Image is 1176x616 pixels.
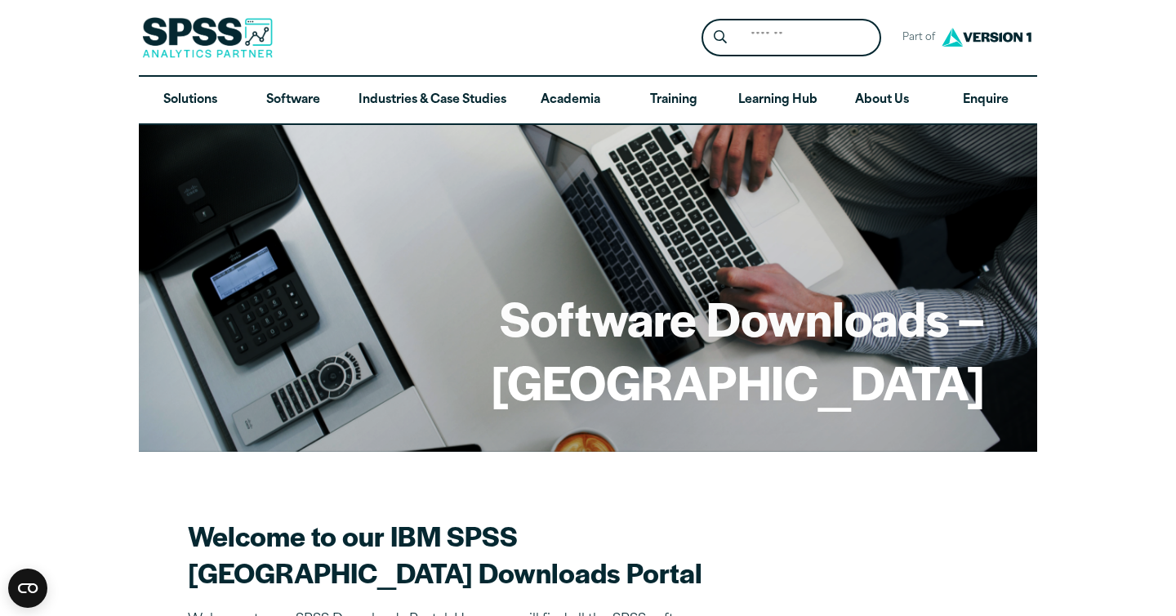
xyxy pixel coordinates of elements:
a: Software [242,77,345,124]
nav: Desktop version of site main menu [139,77,1037,124]
button: Search magnifying glass icon [706,23,736,53]
a: Learning Hub [725,77,831,124]
svg: Search magnifying glass icon [714,30,727,44]
h1: Software Downloads – [GEOGRAPHIC_DATA] [191,286,985,413]
a: Industries & Case Studies [345,77,519,124]
button: Open CMP widget [8,569,47,608]
h2: Welcome to our IBM SPSS [GEOGRAPHIC_DATA] Downloads Portal [188,517,759,591]
a: Solutions [139,77,242,124]
img: SPSS Analytics Partner [142,17,273,58]
a: Training [622,77,725,124]
a: Enquire [934,77,1037,124]
form: Site Header Search Form [702,19,881,57]
img: Version1 Logo [938,22,1036,52]
span: Part of [894,26,938,50]
a: About Us [831,77,933,124]
a: Academia [519,77,622,124]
